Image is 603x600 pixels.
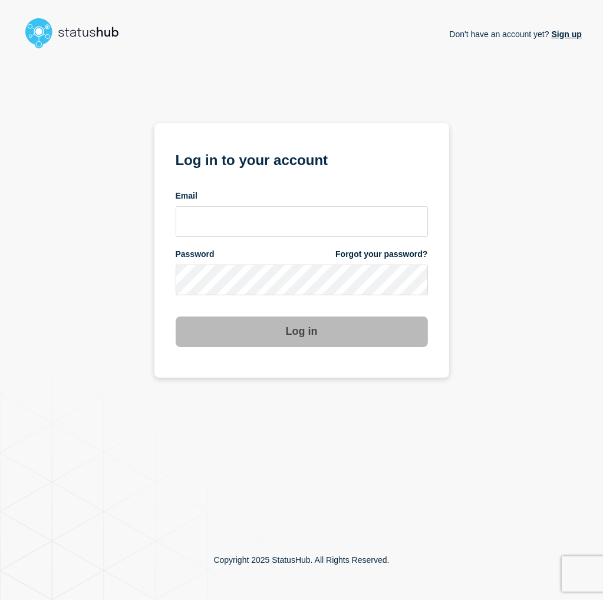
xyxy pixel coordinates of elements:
p: Don't have an account yet? [449,20,582,48]
span: Email [176,190,197,202]
a: Sign up [549,29,582,39]
p: Copyright 2025 StatusHub. All Rights Reserved. [213,555,389,565]
h1: Log in to your account [176,148,428,170]
button: Log in [176,317,428,347]
a: Forgot your password? [335,249,427,260]
input: password input [176,265,428,295]
span: Password [176,249,215,260]
img: StatusHub logo [21,14,133,52]
input: email input [176,206,428,237]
